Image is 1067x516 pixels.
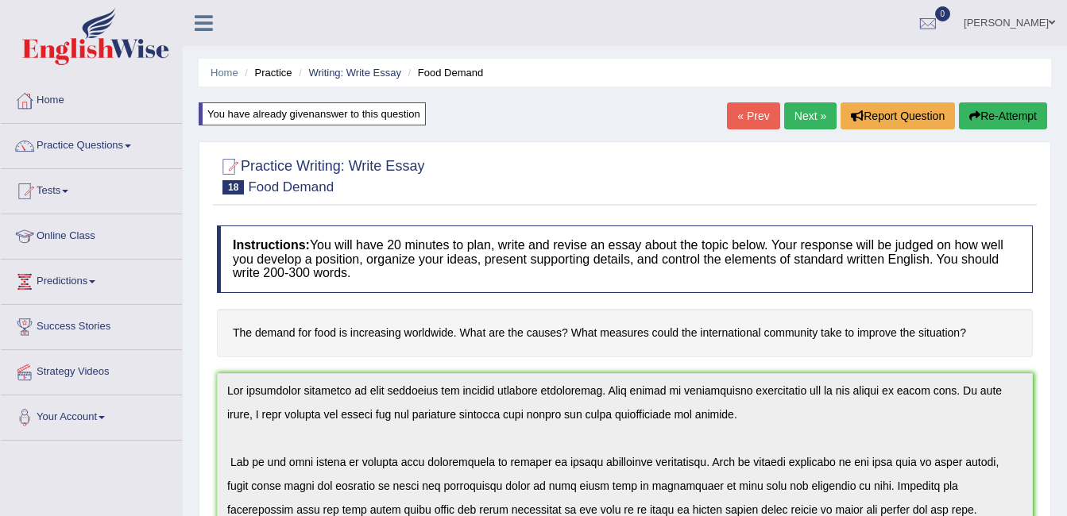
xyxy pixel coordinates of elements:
[1,169,182,209] a: Tests
[211,67,238,79] a: Home
[1,305,182,345] a: Success Stories
[404,65,484,80] li: Food Demand
[308,67,401,79] a: Writing: Write Essay
[1,395,182,435] a: Your Account
[1,214,182,254] a: Online Class
[1,350,182,390] a: Strategy Videos
[1,79,182,118] a: Home
[217,225,1033,293] h4: You will have 20 minutes to plan, write and revise an essay about the topic below. Your response ...
[841,102,955,129] button: Report Question
[217,309,1033,357] h4: The demand for food is increasing worldwide. What are the causes? What measures could the interna...
[935,6,951,21] span: 0
[217,155,424,194] h2: Practice Writing: Write Essay
[233,238,310,252] b: Instructions:
[222,180,244,194] span: 18
[959,102,1047,129] button: Re-Attempt
[784,102,837,129] a: Next »
[727,102,779,129] a: « Prev
[1,124,182,164] a: Practice Questions
[248,179,334,194] small: Food Demand
[1,260,182,299] a: Predictions
[199,102,426,125] div: You have already given answer to this question
[241,65,292,80] li: Practice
